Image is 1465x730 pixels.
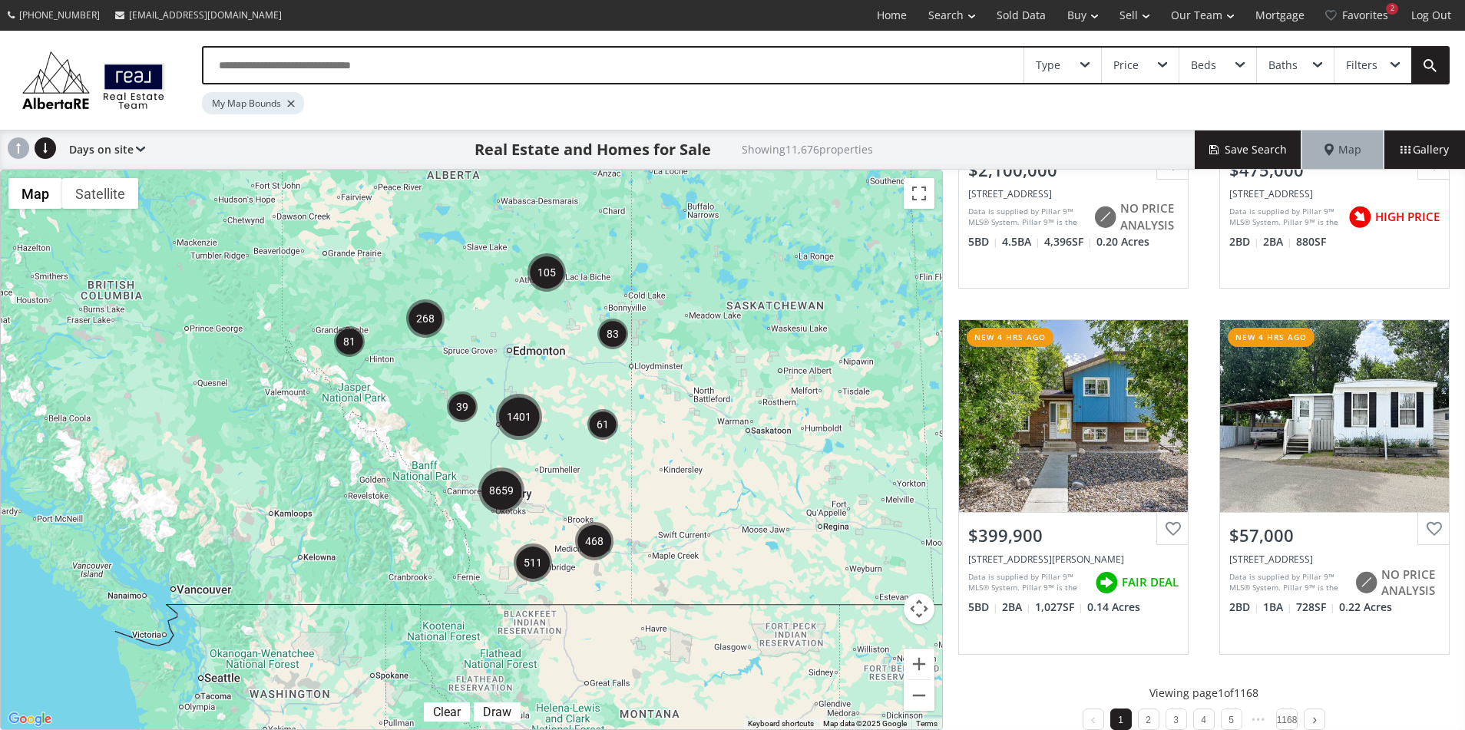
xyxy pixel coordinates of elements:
span: 2 BA [1002,600,1031,615]
p: Viewing page 1 of 1168 [1149,685,1258,701]
div: Filters [1346,60,1377,71]
div: $475,000 [1229,158,1440,182]
h2: Showing 11,676 properties [742,144,873,155]
a: [EMAIL_ADDRESS][DOMAIN_NAME] [107,1,289,29]
a: new 4 hrs ago$399,900[STREET_ADDRESS][PERSON_NAME]Data is supplied by Pillar 9™ MLS® System. Pill... [943,304,1204,669]
span: HIGH PRICE [1375,209,1440,225]
div: $399,900 [968,524,1179,547]
span: Map data ©2025 Google [823,719,907,728]
button: Toggle fullscreen view [904,178,934,209]
img: rating icon [1344,202,1375,233]
div: Price [1113,60,1139,71]
div: 2 [1386,3,1398,15]
span: 728 SF [1296,600,1335,615]
div: $2,100,000 [968,158,1179,182]
div: 519 Riverfront Avenue SE #1504, Calgary, AB T2G 1K6 [1229,187,1440,200]
button: Zoom in [904,649,934,679]
div: Click to draw. [474,705,521,719]
div: Days on site [61,130,145,169]
span: FAIR DEAL [1122,574,1179,590]
div: 511 [514,543,552,582]
a: 1168 [1277,715,1298,725]
button: Map camera controls [904,593,934,624]
div: Draw [479,705,515,719]
div: 268 [406,299,445,338]
span: 4.5 BA [1002,234,1040,249]
div: Gallery [1384,130,1465,169]
div: 1401 [496,394,542,440]
div: My Map Bounds [202,92,304,114]
span: 5 BD [968,600,998,615]
div: 81 [334,326,365,357]
span: 0.22 Acres [1339,600,1392,615]
a: 1 [1118,715,1123,725]
span: NO PRICE ANALYSIS [1381,566,1440,600]
div: 16 Chokecherry Rise, Rural Rocky View County, AB T3Z 0G3 [968,187,1179,200]
button: Show street map [8,178,62,209]
span: 2 BA [1263,234,1292,249]
div: Baths [1268,60,1298,71]
span: [PHONE_NUMBER] [19,8,100,21]
a: 3 [1173,715,1179,725]
span: 1 BA [1263,600,1292,615]
img: Logo [15,48,171,113]
span: 2 BD [1229,234,1259,249]
a: new 4 hrs ago$57,000[STREET_ADDRESS]Data is supplied by Pillar 9™ MLS® System. Pillar 9™ is the o... [1204,304,1465,669]
div: 61 [587,409,618,440]
a: Terms [916,719,938,728]
div: Clear [429,705,465,719]
a: 4 [1201,715,1206,725]
div: 23 Robinson Road SE, Medicine Hat, AB T1B 3G9 [968,553,1179,566]
button: Zoom out [904,680,934,711]
button: Show satellite imagery [62,178,138,209]
h1: Real Estate and Homes for Sale [475,139,711,160]
div: Data is supplied by Pillar 9™ MLS® System. Pillar 9™ is the owner of the copyright in its MLS® Sy... [968,206,1086,229]
div: $57,000 [1229,524,1440,547]
a: 2 [1146,715,1151,725]
span: 4,396 SF [1044,234,1093,249]
img: rating icon [1351,567,1381,598]
span: 880 SF [1296,234,1326,249]
button: Keyboard shortcuts [748,718,814,729]
div: Type [1036,60,1060,71]
div: 105 [527,253,566,292]
div: Beds [1191,60,1216,71]
span: 0.14 Acres [1087,600,1140,615]
a: 5 [1229,715,1234,725]
div: 468 [575,522,613,560]
img: Google [5,709,55,729]
span: 1,027 SF [1035,600,1083,615]
div: Data is supplied by Pillar 9™ MLS® System. Pillar 9™ is the owner of the copyright in its MLS® Sy... [968,571,1087,594]
a: Open this area in Google Maps (opens a new window) [5,709,55,729]
div: 4000 13 Avenue SE #2, Medicine Hat, AB T1B 1J3 [1229,553,1440,566]
div: Data is supplied by Pillar 9™ MLS® System. Pillar 9™ is the owner of the copyright in its MLS® Sy... [1229,206,1341,229]
div: 39 [447,391,478,422]
span: NO PRICE ANALYSIS [1120,200,1179,233]
button: Save Search [1195,130,1302,169]
span: [EMAIL_ADDRESS][DOMAIN_NAME] [129,8,282,21]
div: 8659 [478,467,524,514]
div: Map [1302,130,1384,169]
span: Map [1324,142,1361,157]
div: Data is supplied by Pillar 9™ MLS® System. Pillar 9™ is the owner of the copyright in its MLS® Sy... [1229,571,1347,594]
img: rating icon [1090,202,1120,233]
span: Gallery [1401,142,1449,157]
img: rating icon [1091,567,1122,598]
span: 5 BD [968,234,998,249]
span: 0.20 Acres [1096,234,1149,249]
span: 2 BD [1229,600,1259,615]
div: 83 [597,319,628,349]
div: Click to clear. [424,705,470,719]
